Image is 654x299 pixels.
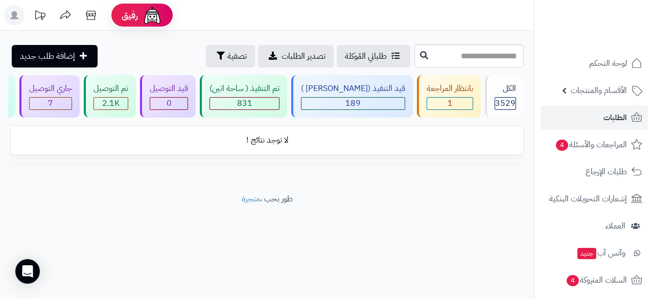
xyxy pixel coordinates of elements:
[167,97,172,109] span: 0
[237,97,252,109] span: 831
[589,56,627,71] span: لوحة التحكم
[48,97,53,109] span: 7
[427,98,473,109] div: 1
[541,187,648,211] a: إشعارات التحويلات البنكية
[541,241,648,265] a: وآتس آبجديد
[555,139,569,151] span: 4
[150,83,188,95] div: قيد التوصيل
[427,83,473,95] div: بانتظار المراجعة
[138,75,198,118] a: قيد التوصيل 0
[483,75,526,118] a: الكل3529
[576,246,625,260] span: وآتس آب
[142,5,162,26] img: ai-face.png
[27,5,53,28] a: تحديثات المنصة
[585,8,644,29] img: logo-2.png
[210,98,279,109] div: 831
[122,9,138,21] span: رفيق
[301,83,405,95] div: قيد التنفيذ ([PERSON_NAME] )
[541,159,648,184] a: طلبات الإرجاع
[566,273,627,287] span: السلات المتروكة
[549,192,627,206] span: إشعارات التحويلات البنكية
[82,75,138,118] a: تم التوصيل 2.1K
[345,50,387,62] span: طلباتي المُوكلة
[301,98,405,109] div: 189
[94,98,128,109] div: 2053
[448,97,453,109] span: 1
[605,219,625,233] span: العملاء
[541,214,648,238] a: العملاء
[29,83,72,95] div: جاري التوصيل
[227,50,247,62] span: تصفية
[242,193,260,205] a: متجرة
[555,137,627,152] span: المراجعات والأسئلة
[541,105,648,130] a: الطلبات
[15,259,40,284] div: Open Intercom Messenger
[577,248,596,259] span: جديد
[94,83,128,95] div: تم التوصيل
[12,45,98,67] a: إضافة طلب جديد
[20,50,75,62] span: إضافة طلب جديد
[603,110,627,125] span: الطلبات
[495,97,516,109] span: 3529
[541,51,648,76] a: لوحة التحكم
[495,83,516,95] div: الكل
[30,98,72,109] div: 7
[17,75,82,118] a: جاري التوصيل 7
[289,75,415,118] a: قيد التنفيذ ([PERSON_NAME] ) 189
[337,45,410,67] a: طلباتي المُوكلة
[198,75,289,118] a: تم التنفيذ ( ساحة اتين) 831
[566,274,579,287] span: 4
[541,268,648,292] a: السلات المتروكة4
[541,132,648,157] a: المراجعات والأسئلة4
[586,165,627,179] span: طلبات الإرجاع
[209,83,279,95] div: تم التنفيذ ( ساحة اتين)
[282,50,325,62] span: تصدير الطلبات
[11,126,523,154] td: لا توجد نتائج !
[345,97,361,109] span: 189
[150,98,188,109] div: 0
[258,45,334,67] a: تصدير الطلبات
[415,75,483,118] a: بانتظار المراجعة 1
[102,97,120,109] span: 2.1K
[206,45,255,67] button: تصفية
[571,83,627,98] span: الأقسام والمنتجات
